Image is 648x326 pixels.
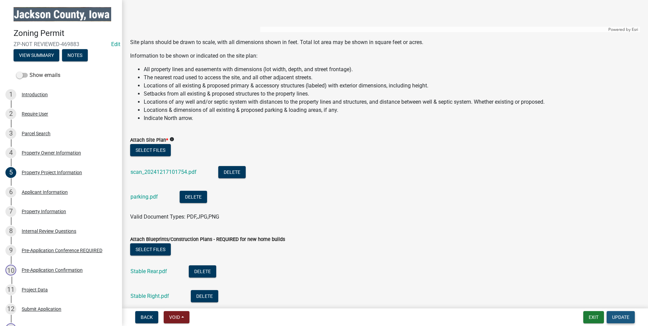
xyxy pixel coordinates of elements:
[5,226,16,237] div: 8
[130,213,219,220] span: Valid Document Types: PDF,JPG,PNG
[22,170,82,175] div: Property Project Information
[130,52,640,60] p: Information to be shown or indicated on the site plan:
[130,243,171,256] button: Select files
[607,311,635,323] button: Update
[5,89,16,100] div: 1
[22,209,66,214] div: Property Information
[130,144,171,156] button: Select files
[218,166,246,178] button: Delete
[22,248,102,253] div: Pre-Application Conference REQUIRED
[191,293,218,300] wm-modal-confirm: Delete Document
[5,284,16,295] div: 11
[22,150,81,155] div: Property Owner Information
[191,290,218,302] button: Delete
[22,111,48,116] div: Require User
[130,293,169,299] a: Stable Right.pdf
[169,137,174,142] i: info
[632,27,638,32] a: Esri
[130,169,197,175] a: scan_20241217101754.pdf
[144,65,640,74] li: All property lines and easements with dimensions (lot width, depth, and street frontage).
[14,28,117,38] h4: Zoning Permit
[5,147,16,158] div: 4
[5,304,16,314] div: 12
[218,169,246,176] wm-modal-confirm: Delete Document
[111,41,120,47] wm-modal-confirm: Edit Application Number
[144,82,640,90] li: Locations of all existing & proposed primary & accessory structures (labeled) with exterior dimen...
[5,108,16,119] div: 2
[62,53,88,58] wm-modal-confirm: Notes
[16,71,60,79] label: Show emails
[141,314,153,320] span: Back
[130,138,168,143] label: Attach Site Plan
[22,307,61,311] div: Submit Application
[22,131,50,136] div: Parcel Search
[135,311,158,323] button: Back
[189,268,216,275] wm-modal-confirm: Delete Document
[144,98,640,106] li: Locations of any well and/or septic system with distances to the property lines and structures, a...
[22,268,83,272] div: Pre-Application Confirmation
[612,314,629,320] span: Update
[22,287,48,292] div: Project Data
[22,229,76,233] div: Internal Review Questions
[180,191,207,203] button: Delete
[130,237,285,242] label: Attach Blueprints/Construction Plans - REQUIRED for new home builds
[62,49,88,61] button: Notes
[130,193,158,200] a: parking.pdf
[22,190,68,195] div: Applicant Information
[5,206,16,217] div: 7
[5,167,16,178] div: 5
[14,41,108,47] span: ZP-NOT REVIEWED-469883
[5,245,16,256] div: 9
[144,90,640,98] li: Setbacks from all existing & proposed structures to the property lines.
[169,314,180,320] span: Void
[130,268,167,274] a: Stable Rear.pdf
[14,49,59,61] button: View Summary
[607,27,640,32] div: Powered by
[5,128,16,139] div: 3
[189,265,216,278] button: Delete
[583,311,604,323] button: Exit
[5,187,16,198] div: 6
[144,106,640,114] li: Locations & dimensions of all existing & proposed parking & loading areas, if any.
[144,114,640,122] li: Indicate North arrow.
[5,265,16,276] div: 10
[180,194,207,200] wm-modal-confirm: Delete Document
[164,311,189,323] button: Void
[130,38,640,46] p: Site plans should be drawn to scale, with all dimensions shown in feet. Total lot area may be sho...
[14,53,59,58] wm-modal-confirm: Summary
[111,41,120,47] a: Edit
[144,74,640,82] li: The nearest road used to access the site, and all other adjacent streets.
[14,7,111,21] img: Jackson County, Iowa
[22,92,48,97] div: Introduction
